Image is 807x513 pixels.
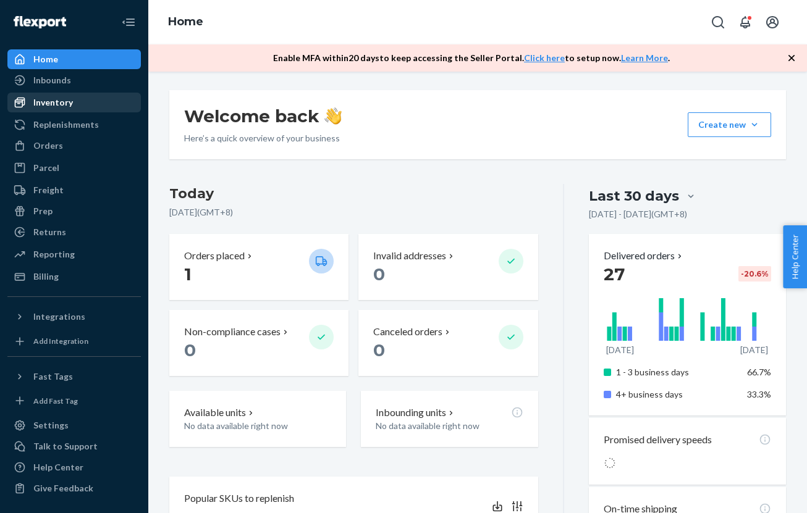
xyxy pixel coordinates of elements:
[33,226,66,238] div: Returns
[169,310,349,376] button: Non-compliance cases 0
[7,478,141,498] button: Give Feedback
[184,105,342,127] h1: Welcome back
[33,370,73,383] div: Fast Tags
[158,4,213,40] ol: breadcrumbs
[688,112,771,137] button: Create new
[169,206,538,219] p: [DATE] ( GMT+8 )
[361,391,538,447] button: Inbounding unitsNo data available right now
[7,136,141,156] a: Orders
[7,267,141,286] a: Billing
[747,389,771,399] span: 33.3%
[33,248,75,261] div: Reporting
[7,158,141,178] a: Parcel
[184,420,331,432] p: No data available right now
[706,10,730,35] button: Open Search Box
[33,119,99,131] div: Replenishments
[7,436,141,456] a: Talk to Support
[184,132,342,144] p: Here’s a quick overview of your business
[7,457,141,477] a: Help Center
[169,391,346,447] button: Available unitsNo data available right now
[760,10,785,35] button: Open account menu
[358,234,538,300] button: Invalid addresses 0
[324,107,342,125] img: hand-wave emoji
[33,53,58,65] div: Home
[33,184,64,196] div: Freight
[373,340,385,361] span: 0
[747,367,771,377] span: 66.7%
[783,225,807,288] button: Help Center
[7,415,141,435] a: Settings
[7,222,141,242] a: Returns
[7,115,141,135] a: Replenishments
[33,440,98,453] div: Talk to Support
[373,264,385,285] span: 0
[33,336,88,346] div: Add Integration
[740,344,768,356] p: [DATE]
[376,406,446,420] p: Inbounding units
[376,420,523,432] p: No data available right now
[7,70,141,90] a: Inbounds
[524,52,565,63] a: Click here
[616,388,738,401] p: 4+ business days
[273,52,670,64] p: Enable MFA within 20 days to keep accessing the Seller Portal. to setup now. .
[589,208,687,220] p: [DATE] - [DATE] ( GMT+8 )
[169,234,349,300] button: Orders placed 1
[184,491,294,506] p: Popular SKUs to replenish
[738,266,771,282] div: -20.6 %
[733,10,758,35] button: Open notifications
[621,52,668,63] a: Learn More
[33,140,63,152] div: Orders
[33,311,85,323] div: Integrations
[33,419,69,432] div: Settings
[33,270,59,283] div: Billing
[33,482,93,494] div: Give Feedback
[184,264,192,285] span: 1
[606,344,634,356] p: [DATE]
[116,10,141,35] button: Close Navigation
[373,249,446,263] p: Invalid addresses
[33,205,53,217] div: Prep
[604,433,712,447] p: Promised delivery speeds
[33,162,59,174] div: Parcel
[7,93,141,112] a: Inventory
[7,367,141,386] button: Fast Tags
[33,396,78,406] div: Add Fast Tag
[616,366,738,378] p: 1 - 3 business days
[184,325,281,339] p: Non-compliance cases
[604,249,685,263] button: Delivered orders
[7,332,141,351] a: Add Integration
[33,461,83,473] div: Help Center
[33,96,73,109] div: Inventory
[7,180,141,200] a: Freight
[604,264,625,285] span: 27
[168,15,203,28] a: Home
[14,16,66,28] img: Flexport logo
[7,391,141,411] a: Add Fast Tag
[7,244,141,264] a: Reporting
[589,186,679,206] div: Last 30 days
[7,201,141,221] a: Prep
[7,307,141,327] button: Integrations
[184,340,196,361] span: 0
[33,74,71,86] div: Inbounds
[358,310,538,376] button: Canceled orders 0
[184,249,245,263] p: Orders placed
[7,49,141,69] a: Home
[373,325,442,339] p: Canceled orders
[184,406,246,420] p: Available units
[169,184,538,204] h3: Today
